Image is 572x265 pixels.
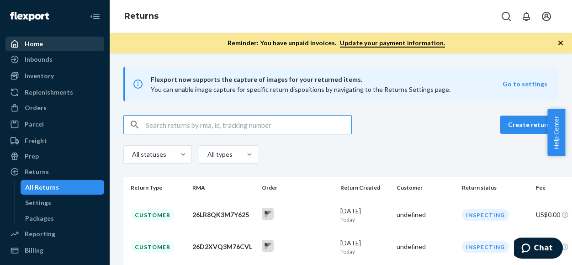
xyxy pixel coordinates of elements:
[340,207,390,223] div: [DATE]
[5,85,104,100] a: Replenishments
[21,196,105,210] a: Settings
[340,216,390,223] p: Today
[514,238,563,260] iframe: Opens a widget where you can chat to one of our agents
[547,109,565,156] button: Help Center
[25,71,54,80] div: Inventory
[337,177,393,199] th: Return Created
[192,242,254,251] div: 26D2XVQ3M76CVL
[25,246,43,255] div: Billing
[537,7,556,26] button: Open account menu
[132,150,165,159] div: All statuses
[25,214,54,223] div: Packages
[5,149,104,164] a: Prep
[25,167,49,176] div: Returns
[123,177,189,199] th: Return Type
[258,177,336,199] th: Order
[5,52,104,67] a: Inbounds
[5,243,104,258] a: Billing
[5,37,104,51] a: Home
[151,85,450,93] span: You can enable image capture for specific return dispositions by navigating to the Returns Settin...
[25,198,51,207] div: Settings
[397,242,455,251] div: undefined
[458,177,532,199] th: Return status
[5,117,104,132] a: Parcel
[21,211,105,226] a: Packages
[340,238,390,255] div: [DATE]
[228,38,445,48] p: Reminder: You have unpaid invoices.
[462,209,509,221] div: Inspecting
[5,69,104,83] a: Inventory
[146,116,351,134] input: Search returns by rma, id, tracking number
[5,164,104,179] a: Returns
[192,210,254,219] div: 26LR8QK3M7Y625
[503,79,547,89] button: Go to settings
[207,150,231,159] div: All types
[340,39,445,48] a: Update your payment information.
[151,74,503,85] span: Flexport now supports the capture of images for your returned items.
[21,180,105,195] a: All Returns
[86,7,104,26] button: Close Navigation
[340,248,390,255] p: Today
[25,55,53,64] div: Inbounds
[25,136,47,145] div: Freight
[25,103,47,112] div: Orders
[497,7,515,26] button: Open Search Box
[25,39,43,48] div: Home
[189,177,258,199] th: RMA
[393,177,458,199] th: Customer
[5,101,104,115] a: Orders
[25,183,59,192] div: All Returns
[25,152,39,161] div: Prep
[117,3,166,30] ol: breadcrumbs
[10,12,49,21] img: Flexport logo
[124,11,159,21] a: Returns
[397,210,455,219] div: undefined
[500,116,558,134] button: Create return
[5,227,104,241] a: Reporting
[517,7,535,26] button: Open notifications
[131,209,175,221] div: Customer
[131,241,175,253] div: Customer
[25,120,44,129] div: Parcel
[5,133,104,148] a: Freight
[25,88,73,97] div: Replenishments
[462,241,509,253] div: Inspecting
[25,229,55,238] div: Reporting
